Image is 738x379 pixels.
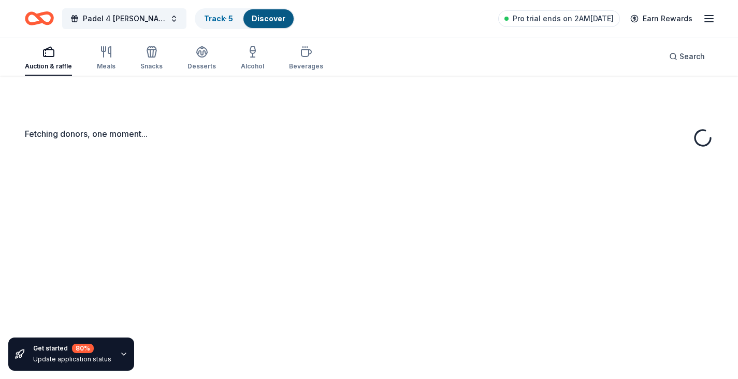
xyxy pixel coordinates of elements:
[661,46,713,67] button: Search
[624,9,699,28] a: Earn Rewards
[289,62,323,71] div: Beverages
[97,62,115,71] div: Meals
[25,41,72,76] button: Auction & raffle
[252,14,285,23] a: Discover
[25,128,713,140] div: Fetching donors, one moment...
[97,41,115,76] button: Meals
[241,62,264,71] div: Alcohol
[513,12,614,25] span: Pro trial ends on 2AM[DATE]
[72,344,94,353] div: 80 %
[187,62,216,71] div: Desserts
[498,10,620,27] a: Pro trial ends on 2AM[DATE]
[679,50,705,63] span: Search
[187,41,216,76] button: Desserts
[25,62,72,71] div: Auction & raffle
[25,6,54,31] a: Home
[33,344,111,353] div: Get started
[33,355,111,363] div: Update application status
[83,12,166,25] span: Padel 4 [PERSON_NAME]
[62,8,186,29] button: Padel 4 [PERSON_NAME]
[140,62,163,71] div: Snacks
[289,41,323,76] button: Beverages
[195,8,295,29] button: Track· 5Discover
[241,41,264,76] button: Alcohol
[204,14,233,23] a: Track· 5
[140,41,163,76] button: Snacks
